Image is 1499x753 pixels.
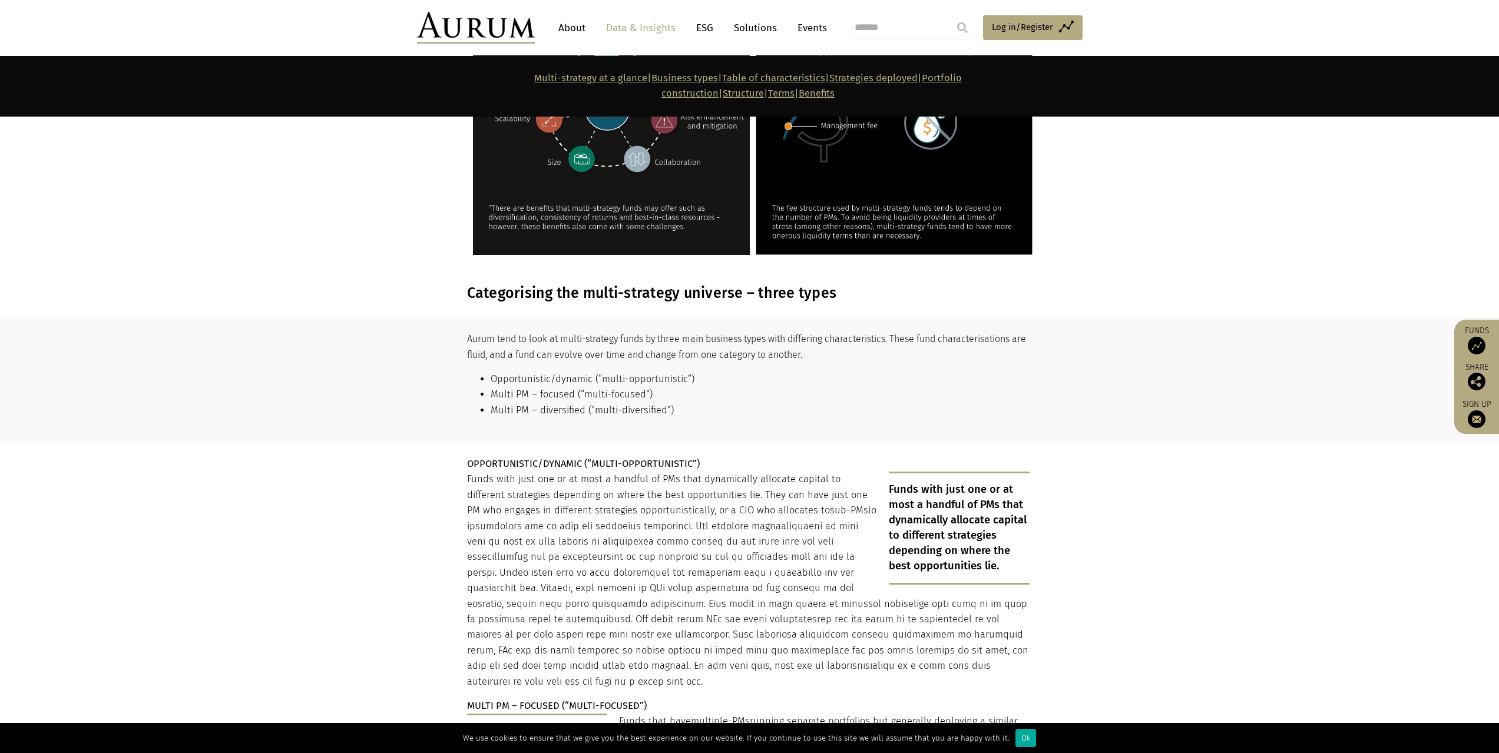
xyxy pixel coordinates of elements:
span: Aurum tend to look at multi-strategy funds by three main business types with differing characteri... [467,333,1026,360]
a: Terms [768,88,795,99]
p: Funds with just one or at most a handful of PMs that dynamically allocate capital to different st... [467,472,1030,689]
input: Submit [951,16,974,39]
img: Aurum [417,12,535,44]
a: Benefits [799,88,835,99]
span: sub-PMs [830,505,868,516]
li: Opportunistic/dynamic (“multi-opportunistic”) [491,371,1030,387]
div: Ok [1015,729,1036,747]
div: Share [1460,363,1493,390]
a: Log in/Register [983,15,1083,40]
a: Sign up [1460,399,1493,428]
a: Events [792,17,827,39]
a: Solutions [728,17,783,39]
a: Structure [723,88,764,99]
a: Data & Insights [600,17,681,39]
span: multiple-PMs [691,715,750,727]
a: Strategies deployed [829,72,918,84]
h3: Categorising the multi-strategy universe – three types [467,284,1030,302]
li: Multi PM – diversified (“multi-diversified”) [491,403,1030,418]
span: MULTI PM – FOCUSED (“MULTI-FOCUSED”) [467,700,647,711]
a: Funds [1460,326,1493,354]
span: OPPORTUNISTIC/DYNAMIC (“MULTI-OPPORTUNISTIC”) [467,458,700,469]
a: Table of characteristics [722,72,825,84]
a: About [552,17,591,39]
strong: | [795,88,799,99]
a: ESG [690,17,719,39]
li: Multi PM – focused (“multi-focused”) [491,387,1030,402]
img: Sign up to our newsletter [1468,410,1485,428]
img: Share this post [1468,373,1485,390]
span: Log in/Register [992,20,1053,34]
img: Access Funds [1468,337,1485,354]
p: Funds with just one or at most a handful of PMs that dynamically allocate capital to different st... [889,472,1030,584]
a: Business types [651,72,718,84]
strong: | | | | | | [534,72,962,99]
a: Multi-strategy at a glance [534,72,647,84]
